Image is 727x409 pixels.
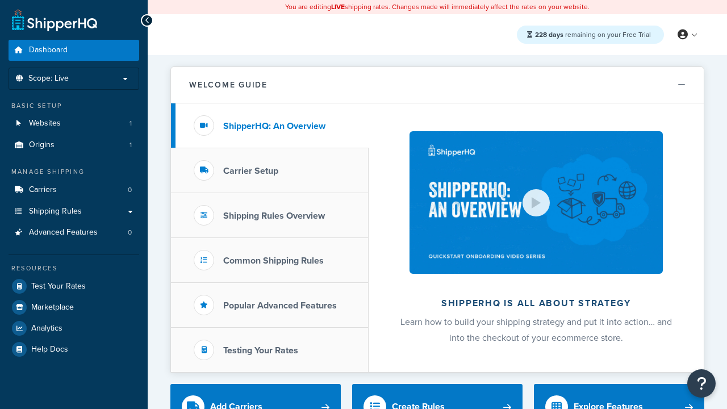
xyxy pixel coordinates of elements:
[535,30,651,40] span: remaining on your Free Trial
[223,256,324,266] h3: Common Shipping Rules
[535,30,563,40] strong: 228 days
[223,211,325,221] h3: Shipping Rules Overview
[128,185,132,195] span: 0
[129,119,132,128] span: 1
[129,140,132,150] span: 1
[9,201,139,222] a: Shipping Rules
[9,167,139,177] div: Manage Shipping
[9,339,139,360] a: Help Docs
[28,74,69,84] span: Scope: Live
[9,40,139,61] a: Dashboard
[9,113,139,134] a: Websites1
[223,301,337,311] h3: Popular Advanced Features
[29,185,57,195] span: Carriers
[9,135,139,156] li: Origins
[9,318,139,339] a: Analytics
[29,119,61,128] span: Websites
[9,297,139,318] a: Marketplace
[29,207,82,216] span: Shipping Rules
[9,180,139,201] a: Carriers0
[687,369,716,398] button: Open Resource Center
[189,81,268,89] h2: Welcome Guide
[9,222,139,243] a: Advanced Features0
[31,282,86,291] span: Test Your Rates
[9,276,139,297] a: Test Your Rates
[128,228,132,237] span: 0
[29,140,55,150] span: Origins
[9,264,139,273] div: Resources
[29,45,68,55] span: Dashboard
[331,2,345,12] b: LIVE
[223,121,325,131] h3: ShipperHQ: An Overview
[31,324,62,333] span: Analytics
[31,345,68,354] span: Help Docs
[410,131,663,274] img: ShipperHQ is all about strategy
[31,303,74,312] span: Marketplace
[171,67,704,103] button: Welcome Guide
[400,315,672,344] span: Learn how to build your shipping strategy and put it into action… and into the checkout of your e...
[223,345,298,356] h3: Testing Your Rates
[9,113,139,134] li: Websites
[29,228,98,237] span: Advanced Features
[9,180,139,201] li: Carriers
[9,222,139,243] li: Advanced Features
[399,298,674,308] h2: ShipperHQ is all about strategy
[9,101,139,111] div: Basic Setup
[9,135,139,156] a: Origins1
[223,166,278,176] h3: Carrier Setup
